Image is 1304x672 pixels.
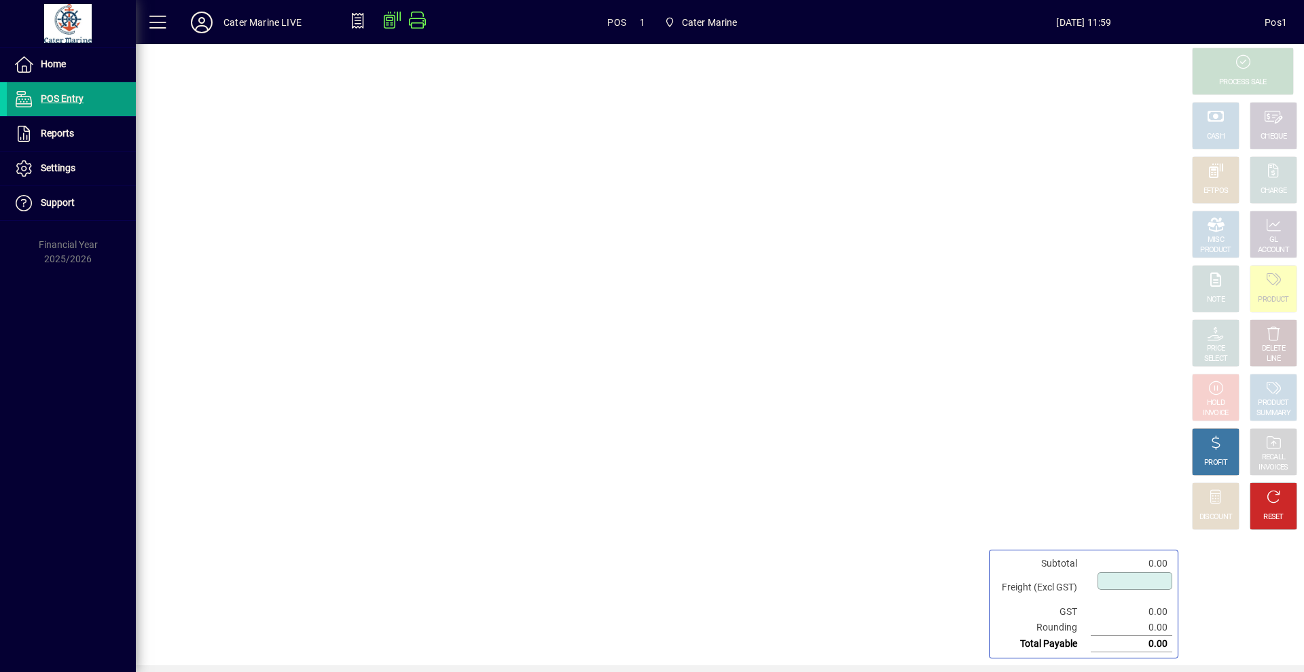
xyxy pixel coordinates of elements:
div: GL [1269,235,1278,245]
span: POS Entry [41,93,84,104]
span: POS [607,12,626,33]
span: Cater Marine [682,12,738,33]
td: GST [995,604,1091,620]
a: Settings [7,152,136,185]
span: [DATE] 11:59 [903,12,1265,33]
div: ACCOUNT [1258,245,1289,255]
span: Home [41,58,66,69]
div: HOLD [1207,398,1225,408]
div: INVOICES [1258,463,1288,473]
td: Rounding [995,620,1091,636]
span: Reports [41,128,74,139]
div: PROCESS SALE [1219,77,1267,88]
a: Support [7,186,136,220]
div: PRODUCT [1200,245,1231,255]
td: 0.00 [1091,604,1172,620]
div: PROFIT [1204,458,1227,468]
button: Profile [180,10,223,35]
td: Freight (Excl GST) [995,571,1091,604]
div: Cater Marine LIVE [223,12,302,33]
td: Total Payable [995,636,1091,652]
td: 0.00 [1091,556,1172,571]
div: PRODUCT [1258,398,1288,408]
div: CHEQUE [1261,132,1286,142]
div: RESET [1263,512,1284,523]
div: EFTPOS [1203,186,1229,196]
span: Support [41,197,75,208]
div: RECALL [1262,453,1286,463]
div: LINE [1267,354,1280,364]
span: 1 [640,12,645,33]
div: PRODUCT [1258,295,1288,305]
div: SELECT [1204,354,1228,364]
div: Pos1 [1265,12,1287,33]
span: Settings [41,162,75,173]
a: Home [7,48,136,82]
div: SUMMARY [1256,408,1290,419]
div: PRICE [1207,344,1225,354]
div: DELETE [1262,344,1285,354]
div: NOTE [1207,295,1225,305]
div: CHARGE [1261,186,1287,196]
div: INVOICE [1203,408,1228,419]
td: Subtotal [995,556,1091,571]
div: DISCOUNT [1199,512,1232,523]
span: Cater Marine [659,10,743,35]
div: CASH [1207,132,1225,142]
td: 0.00 [1091,636,1172,652]
div: MISC [1208,235,1224,245]
td: 0.00 [1091,620,1172,636]
a: Reports [7,117,136,151]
